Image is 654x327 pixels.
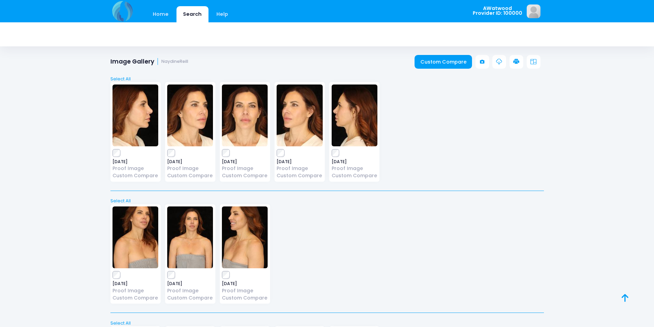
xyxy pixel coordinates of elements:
[473,6,522,16] span: AWatwood Provider ID: 100000
[277,160,322,164] span: [DATE]
[277,84,322,146] img: image
[222,160,268,164] span: [DATE]
[222,165,268,172] a: Proof Image
[332,172,377,179] a: Custom Compare
[527,4,540,18] img: image
[222,84,268,146] img: image
[108,320,546,327] a: Select All
[112,206,158,268] img: image
[108,76,546,82] a: Select All
[112,294,158,302] a: Custom Compare
[161,59,188,64] small: NaydineReill
[112,172,158,179] a: Custom Compare
[112,160,158,164] span: [DATE]
[277,165,322,172] a: Proof Image
[167,287,213,294] a: Proof Image
[277,172,322,179] a: Custom Compare
[167,206,213,268] img: image
[332,84,377,146] img: image
[222,282,268,286] span: [DATE]
[110,58,189,65] h1: Image Gallery
[167,84,213,146] img: image
[176,6,208,22] a: Search
[112,165,158,172] a: Proof Image
[112,84,158,146] img: image
[210,6,235,22] a: Help
[415,55,472,69] a: Custom Compare
[167,294,213,302] a: Custom Compare
[167,165,213,172] a: Proof Image
[222,172,268,179] a: Custom Compare
[112,282,158,286] span: [DATE]
[332,160,377,164] span: [DATE]
[167,172,213,179] a: Custom Compare
[332,165,377,172] a: Proof Image
[112,287,158,294] a: Proof Image
[167,282,213,286] span: [DATE]
[222,287,268,294] a: Proof Image
[146,6,175,22] a: Home
[167,160,213,164] span: [DATE]
[222,294,268,302] a: Custom Compare
[108,198,546,204] a: Select All
[222,206,268,268] img: image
